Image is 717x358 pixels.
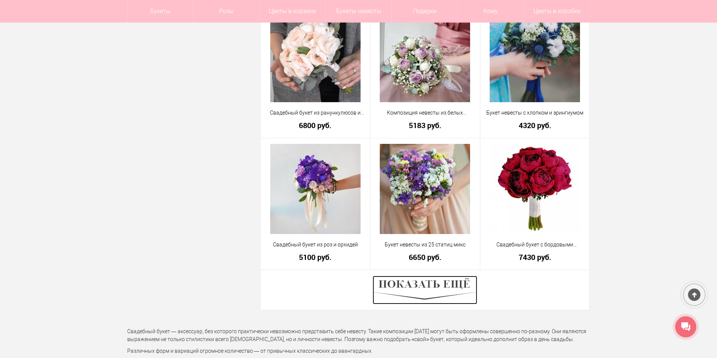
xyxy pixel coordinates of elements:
[266,241,365,249] a: Свадебный букет из роз и орхидей
[266,121,365,129] a: 6800 руб.
[373,287,477,293] a: Показать ещё
[380,144,470,234] img: Букет невесты из 25 статиц микс
[380,12,470,102] img: Композиция невесты из белых тюльпанов и сиреневых роз
[375,241,475,249] a: Букет невесты из 25 статиц микс
[490,12,580,102] img: Букет невесты с хлопком и эрингиумом
[490,144,580,234] img: Свадебный букет с бордовыми пионами
[270,144,361,234] img: Свадебный букет из роз и орхидей
[485,241,585,249] a: Свадебный букет с бордовыми пионами
[375,121,475,129] a: 5183 руб.
[266,253,365,261] a: 5100 руб.
[127,347,590,355] p: Различных форм и вариаций огромное количество — от привычных классических до авангардных.
[375,253,475,261] a: 6650 руб.
[485,121,585,129] a: 4320 руб.
[266,109,365,117] a: Свадебный букет из ранункулюсов и эвкалипта
[373,276,477,304] img: Показать ещё
[270,12,361,102] img: Свадебный букет из ранункулюсов и эвкалипта
[485,253,585,261] a: 7430 руб.
[375,109,475,117] a: Композиция невесты из белых тюльпанов и сиреневых роз
[485,109,585,117] a: Букет невесты с хлопком и эрингиумом
[127,328,590,343] p: Свадебный букет — аксессуар, без которого практически невозможно представить себе невесту. Такие ...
